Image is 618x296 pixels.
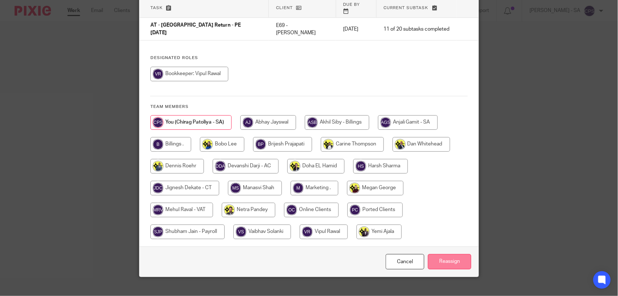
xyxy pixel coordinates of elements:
[150,104,468,110] h4: Team members
[428,254,471,270] input: Reassign
[276,6,293,10] span: Client
[343,26,369,33] p: [DATE]
[150,23,241,36] span: AT - [GEOGRAPHIC_DATA] Return - PE [DATE]
[343,3,360,7] span: Due by
[384,6,429,10] span: Current subtask
[386,254,424,270] a: Close this dialog window
[150,6,163,10] span: Task
[376,18,457,40] td: 11 of 20 subtasks completed
[276,22,329,37] p: E69 - [PERSON_NAME]
[150,55,468,61] h4: Designated Roles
